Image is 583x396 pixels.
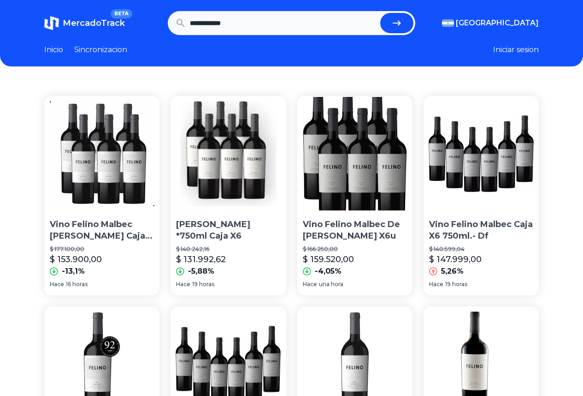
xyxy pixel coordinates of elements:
[66,281,88,288] span: 16 horas
[303,219,407,242] p: Vino Felino Malbec De [PERSON_NAME] X6u
[50,246,154,253] p: $ 177.100,00
[111,9,132,18] span: BETA
[442,19,454,27] img: Argentina
[171,96,286,211] img: Felino Malbec *750ml Caja X6
[429,281,443,288] span: Hace
[315,266,342,277] p: -4,05%
[319,281,343,288] span: una hora
[62,266,85,277] p: -13,1%
[44,16,59,30] img: MercadoTrack
[429,253,482,266] p: $ 147.999,00
[188,266,214,277] p: -5,88%
[44,96,159,211] img: Vino Felino Malbec Viña Cobos Caja 6x750ml
[445,281,467,288] span: 19 horas
[176,253,226,266] p: $ 131.992,62
[303,281,317,288] span: Hace
[303,246,407,253] p: $ 166.250,00
[429,246,533,253] p: $ 140.599,04
[297,96,412,295] a: Vino Felino Malbec De Viña Cobos X6uVino Felino Malbec De [PERSON_NAME] X6u$ 166.250,00$ 159.520,...
[456,18,539,29] span: [GEOGRAPHIC_DATA]
[50,253,102,266] p: $ 153.900,00
[441,266,464,277] p: 5,26%
[192,281,214,288] span: 19 horas
[44,44,63,55] a: Inicio
[50,219,154,242] p: Vino Felino Malbec [PERSON_NAME] Caja 6x750ml
[63,18,125,28] span: MercadoTrack
[429,219,533,242] p: Vino Felino Malbec Caja X6 750ml.- Df
[176,246,280,253] p: $ 140.242,16
[424,96,539,211] img: Vino Felino Malbec Caja X6 750ml.- Df
[171,96,286,295] a: Felino Malbec *750ml Caja X6[PERSON_NAME] *750ml Caja X6$ 140.242,16$ 131.992,62-5,88%Hace19 horas
[44,96,159,295] a: Vino Felino Malbec Viña Cobos Caja 6x750mlVino Felino Malbec [PERSON_NAME] Caja 6x750ml$ 177.100,...
[176,281,190,288] span: Hace
[493,44,539,55] button: Iniciar sesion
[303,253,354,266] p: $ 159.520,00
[74,44,127,55] a: Sincronizacion
[424,96,539,295] a: Vino Felino Malbec Caja X6 750ml.- DfVino Felino Malbec Caja X6 750ml.- Df$ 140.599,04$ 147.999,0...
[50,281,64,288] span: Hace
[176,219,280,242] p: [PERSON_NAME] *750ml Caja X6
[44,16,125,30] a: MercadoTrackBETA
[442,18,539,29] button: [GEOGRAPHIC_DATA]
[297,96,412,211] img: Vino Felino Malbec De Viña Cobos X6u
